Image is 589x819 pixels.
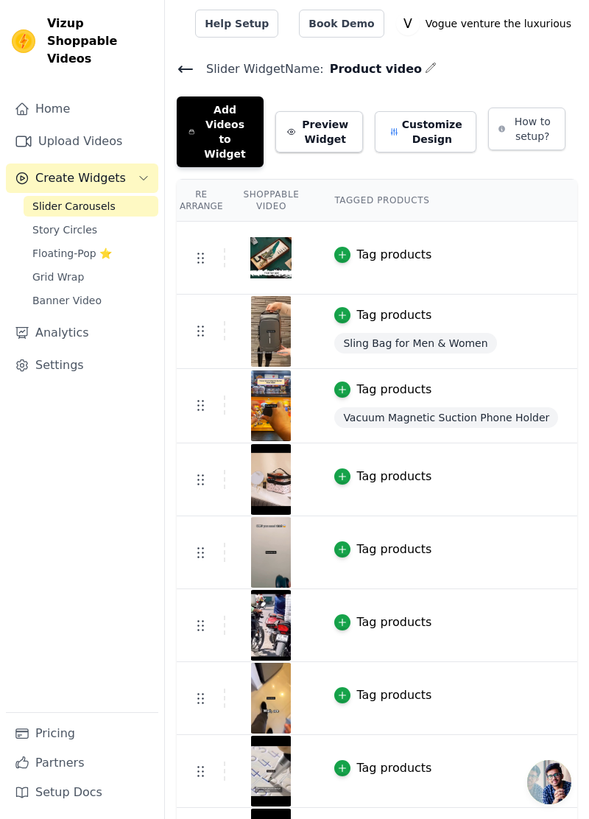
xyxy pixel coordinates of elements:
[356,306,431,324] div: Tag products
[6,127,158,156] a: Upload Videos
[356,541,431,558] div: Tag products
[35,169,126,187] span: Create Widgets
[24,290,158,311] a: Banner Video
[375,111,476,152] button: Customize Design
[225,180,317,222] th: Shoppable Video
[250,590,292,661] img: vizup-images-1ac6.jpg
[194,60,324,78] span: Slider Widget Name:
[488,125,565,139] a: How to setup?
[24,196,158,217] a: Slider Carousels
[6,164,158,193] button: Create Widgets
[356,246,431,264] div: Tag products
[32,270,84,284] span: Grid Wrap
[488,108,565,150] button: How to setup?
[47,15,152,68] span: Vizup Shoppable Videos
[195,10,278,38] a: Help Setup
[334,686,431,704] button: Tag products
[527,760,571,804] a: Open chat
[6,318,158,348] a: Analytics
[420,10,577,37] p: Vogue venture the luxurious
[177,96,264,167] button: Add Videos to Widget
[334,407,558,428] span: Vacuum Magnetic Suction Phone Holder
[356,468,431,485] div: Tag products
[32,293,102,308] span: Banner Video
[250,444,292,515] img: vizup-images-b924.jpg
[6,748,158,778] a: Partners
[275,111,363,152] button: Preview Widget
[334,381,431,398] button: Tag products
[250,663,292,734] img: vizup-images-5414.jpg
[356,759,431,777] div: Tag products
[334,468,431,485] button: Tag products
[356,686,431,704] div: Tag products
[32,222,97,237] span: Story Circles
[317,180,576,222] th: Tagged Products
[24,243,158,264] a: Floating-Pop ⭐
[250,222,292,293] img: tn-986b5f9c20f64ea593d30918ac2d0fd0.png
[24,267,158,287] a: Grid Wrap
[299,10,384,38] a: Book Demo
[32,199,116,214] span: Slider Carousels
[6,778,158,807] a: Setup Docs
[356,381,431,398] div: Tag products
[403,16,412,31] text: V
[334,246,431,264] button: Tag products
[6,719,158,748] a: Pricing
[250,296,292,367] img: vizup-images-b983.jpg
[6,351,158,380] a: Settings
[250,736,292,806] img: vizup-images-bb2d.jpg
[334,333,496,354] span: Sling Bag for Men & Women
[6,94,158,124] a: Home
[356,614,431,631] div: Tag products
[250,517,292,588] img: vizup-images-796c.jpg
[177,180,225,222] th: Re Arrange
[334,541,431,558] button: Tag products
[334,614,431,631] button: Tag products
[425,59,437,79] div: Edit Name
[334,759,431,777] button: Tag products
[32,246,112,261] span: Floating-Pop ⭐
[250,370,292,441] img: vizup-images-541e.jpg
[12,29,35,53] img: Vizup
[396,10,577,37] button: V Vogue venture the luxurious
[324,60,422,78] span: Product video
[24,219,158,240] a: Story Circles
[334,306,431,324] button: Tag products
